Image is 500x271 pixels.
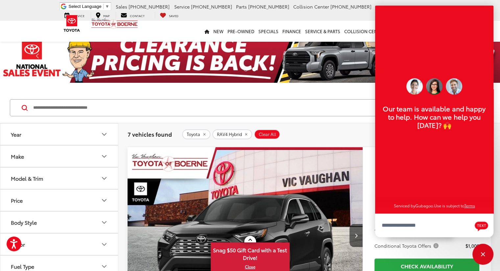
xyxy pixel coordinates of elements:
button: Body StyleBody Style [0,212,119,233]
button: remove RAV4%20Hybrid [212,129,252,139]
button: Clear All [254,129,280,139]
a: Gubagoo. [415,203,434,208]
span: ▼ [105,4,109,9]
span: $47,351 [374,173,479,189]
a: Collision Center [342,21,387,42]
span: [PHONE_NUMBER] [248,3,289,10]
span: Saved [169,13,179,18]
a: Specials [256,21,280,42]
span: Serviced by [394,203,415,208]
span: [PHONE_NUMBER] [330,3,371,10]
span: TSRP: [374,228,386,235]
span: [PHONE_NUMBER] [129,3,170,10]
span: Select Language [69,4,102,9]
img: Toyota [60,13,84,34]
div: Price [11,197,23,203]
span: Use is subject to [434,203,464,208]
img: Operator 3 [446,78,462,95]
div: Make [100,152,108,160]
span: Conditional Toyota Offers [374,242,440,249]
div: Year [100,130,108,138]
button: Model & TrimModel & Trim [0,168,119,189]
span: Collision Center [293,3,329,10]
textarea: Type your message [375,214,493,237]
a: Finance [280,21,303,42]
a: Service [60,12,89,18]
div: Close [472,244,493,265]
button: Toggle Chat Window [472,244,493,265]
a: Service & Parts: Opens in a new tab [303,21,342,42]
span: Toyota [187,132,200,137]
button: MakeMake [0,146,119,167]
img: Operator 1 [426,78,442,95]
a: My Saved Vehicles [155,12,183,18]
div: Make [11,153,24,159]
span: [PHONE_NUMBER] [191,3,232,10]
a: Home [202,21,211,42]
div: Color [100,240,108,248]
span: Clear All [259,132,276,137]
button: PricePrice [0,190,119,211]
div: Year [11,131,21,137]
div: Model & Trim [100,174,108,182]
button: ColorColor [0,234,119,255]
span: Service [174,3,190,10]
div: Fuel Type [11,263,34,269]
span: 7 vehicles found [128,130,172,138]
button: Next image [349,224,363,247]
img: Operator 2 [406,78,423,95]
a: Select Language​ [69,4,109,9]
button: Chat with SMS [473,218,490,233]
span: RAV4 Hybrid [217,132,242,137]
span: Snag $50 Gift Card with a Test Drive! [211,243,289,263]
div: Body Style [100,218,108,226]
button: Conditional Toyota Offers [374,242,441,249]
input: Search by Make, Model, or Keyword [33,100,449,116]
a: Terms [464,203,475,208]
span: [DATE] Price: [374,192,479,199]
span: $1,000 [465,242,479,249]
svg: Text [475,221,488,231]
div: Fuel Type [100,262,108,270]
p: Our team is available and happy to help. How can we help you [DATE]? 🙌 [382,104,487,129]
a: Map [91,12,114,18]
span: Sales [116,3,127,10]
div: Body Style [11,219,37,225]
a: Pre-Owned [226,21,256,42]
button: remove Toyota [182,129,210,139]
img: Vic Vaughan Toyota of Boerne [91,18,138,29]
a: New [211,21,226,42]
button: YearYear [0,124,119,145]
a: Contact [116,12,150,18]
div: Model & Trim [11,175,43,181]
div: Price [100,196,108,204]
span: Parts [236,3,247,10]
